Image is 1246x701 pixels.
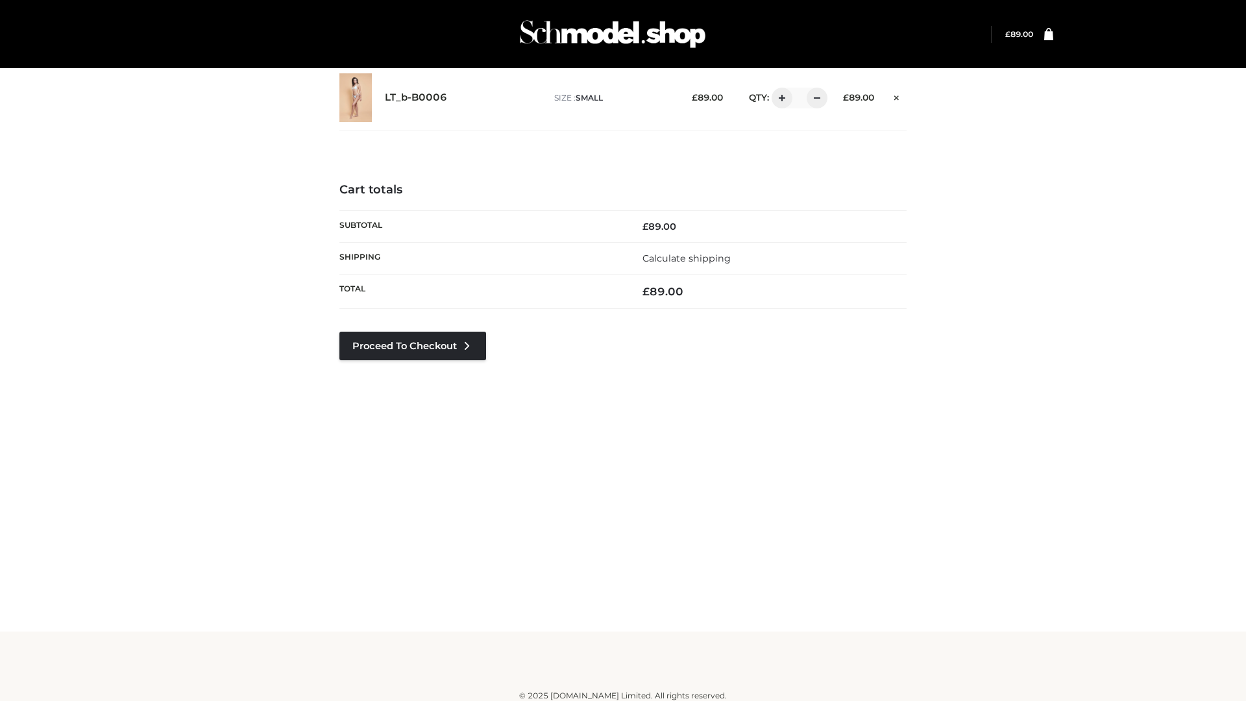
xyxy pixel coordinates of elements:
span: £ [843,92,849,103]
th: Total [339,275,623,309]
th: Subtotal [339,210,623,242]
a: £89.00 [1005,29,1033,39]
span: £ [642,285,650,298]
bdi: 89.00 [642,221,676,232]
bdi: 89.00 [642,285,683,298]
bdi: 89.00 [692,92,723,103]
a: LT_b-B0006 [385,92,447,104]
span: £ [1005,29,1010,39]
div: QTY: [736,88,823,108]
a: Remove this item [887,88,907,105]
a: Calculate shipping [642,252,731,264]
bdi: 89.00 [843,92,874,103]
span: SMALL [576,93,603,103]
span: £ [692,92,698,103]
h4: Cart totals [339,183,907,197]
a: Proceed to Checkout [339,332,486,360]
span: £ [642,221,648,232]
p: size : [554,92,672,104]
bdi: 89.00 [1005,29,1033,39]
th: Shipping [339,242,623,274]
img: Schmodel Admin 964 [515,8,710,60]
